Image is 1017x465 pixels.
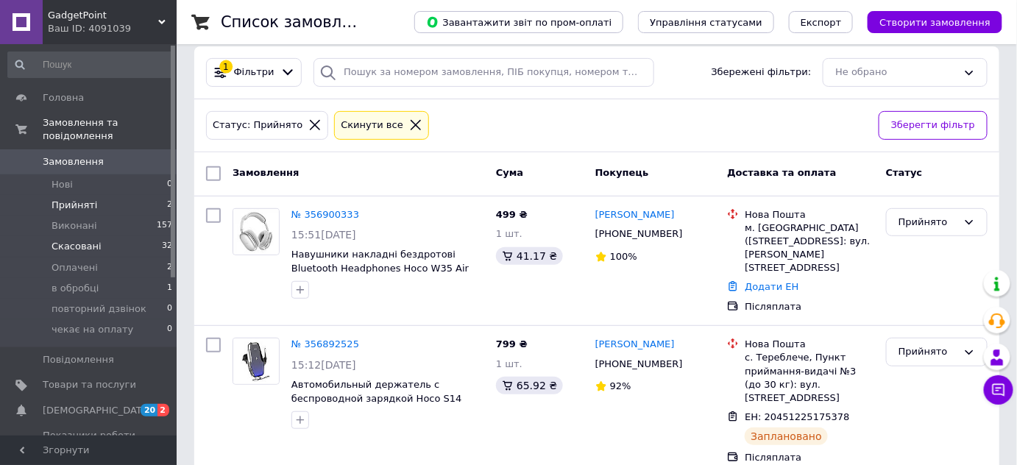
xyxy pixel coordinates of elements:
div: Статус: Прийнято [210,118,305,133]
a: Додати ЕН [745,281,798,292]
span: Головна [43,91,84,104]
h1: Список замовлень [221,13,370,31]
span: 2 [167,199,172,212]
span: Створити замовлення [879,17,991,28]
input: Пошук за номером замовлення, ПІБ покупця, номером телефону, Email, номером накладної [313,58,654,87]
img: Фото товару [233,209,279,255]
span: Прийняті [52,199,97,212]
button: Завантажити звіт по пром-оплаті [414,11,623,33]
span: 20 [141,404,157,416]
div: 41.17 ₴ [496,247,563,265]
span: Зберегти фільтр [891,118,975,133]
span: Показники роботи компанії [43,429,136,455]
span: 2 [167,261,172,274]
button: Зберегти фільтр [879,111,988,140]
span: 100% [610,251,637,262]
span: Збережені фільтри: [712,65,812,79]
span: Виконані [52,219,97,232]
div: м. [GEOGRAPHIC_DATA] ([STREET_ADDRESS]: вул. [PERSON_NAME][STREET_ADDRESS] [745,221,874,275]
div: [PHONE_NUMBER] [592,224,686,244]
button: Створити замовлення [868,11,1002,33]
span: Завантажити звіт по пром-оплаті [426,15,612,29]
button: Управління статусами [638,11,774,33]
span: ЕН: 20451225175378 [745,411,849,422]
span: 15:51[DATE] [291,229,356,241]
span: в обробці [52,282,99,295]
a: № 356892525 [291,338,359,349]
div: Післяплата [745,300,874,313]
span: Фільтри [234,65,274,79]
span: Замовлення [233,167,299,178]
span: повторний дзвінок [52,302,146,316]
span: [DEMOGRAPHIC_DATA] [43,404,152,417]
button: Чат з покупцем [984,375,1013,405]
span: Cума [496,167,523,178]
a: Створити замовлення [853,16,1002,27]
div: Нова Пошта [745,208,874,221]
a: Навушники накладні бездротові Bluetooth Headphones Hoco W35 Air Triumph Silver [291,249,469,287]
span: 1 [167,282,172,295]
div: Післяплата [745,451,874,464]
span: 1 шт. [496,358,522,369]
span: 157 [157,219,172,232]
span: Скасовані [52,240,102,253]
input: Пошук [7,52,174,78]
div: Прийнято [899,215,957,230]
span: Управління статусами [650,17,762,28]
div: 1 [219,60,233,74]
span: 15:12[DATE] [291,359,356,371]
span: 799 ₴ [496,338,528,349]
a: [PERSON_NAME] [595,208,675,222]
span: Замовлення та повідомлення [43,116,177,143]
div: Заплановано [745,427,828,445]
a: Фото товару [233,338,280,385]
span: Повідомлення [43,353,114,366]
span: Покупець [595,167,649,178]
span: 1 шт. [496,228,522,239]
div: Cкинути все [338,118,406,133]
button: Експорт [789,11,854,33]
span: 32 [162,240,172,253]
span: Нові [52,178,73,191]
div: Нова Пошта [745,338,874,351]
a: Автомобильный держатель с беспроводной зарядкой Hoco S14 Wireless Charger Silver [291,379,462,417]
span: Доставка та оплата [727,167,836,178]
a: [PERSON_NAME] [595,338,675,352]
span: 0 [167,178,172,191]
span: Статус [886,167,923,178]
span: Експорт [801,17,842,28]
div: Прийнято [899,344,957,360]
div: Ваш ID: 4091039 [48,22,177,35]
span: 0 [167,302,172,316]
div: с. Тереблече, Пункт приймання-видачі №3 (до 30 кг): вул. [STREET_ADDRESS] [745,351,874,405]
span: Товари та послуги [43,378,136,391]
div: [PHONE_NUMBER] [592,355,686,374]
span: 0 [167,323,172,336]
div: Не обрано [835,65,957,80]
span: 499 ₴ [496,209,528,220]
span: 92% [610,380,631,391]
span: GadgetPoint [48,9,158,22]
span: Оплачені [52,261,98,274]
a: Фото товару [233,208,280,255]
img: Фото товару [233,338,279,384]
span: Замовлення [43,155,104,168]
span: 2 [157,404,169,416]
a: № 356900333 [291,209,359,220]
div: 65.92 ₴ [496,377,563,394]
span: чекає на оплату [52,323,133,336]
